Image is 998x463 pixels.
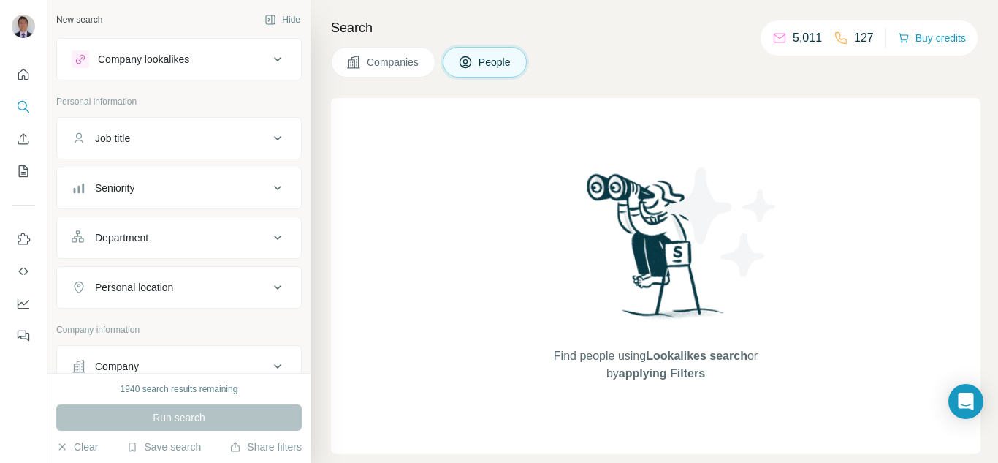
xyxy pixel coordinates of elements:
[331,18,980,38] h4: Search
[57,170,301,206] button: Seniority
[229,440,302,454] button: Share filters
[479,55,512,69] span: People
[538,347,772,383] span: Find people using or by
[12,158,35,184] button: My lists
[12,323,35,349] button: Feedback
[854,29,874,47] p: 127
[656,157,788,288] img: Surfe Illustration - Stars
[56,440,98,454] button: Clear
[57,349,301,384] button: Company
[56,323,302,336] p: Company information
[12,226,35,252] button: Use Surfe on LinkedIn
[793,29,822,47] p: 5,011
[367,55,420,69] span: Companies
[619,367,705,380] span: applying Filters
[98,52,189,67] div: Company lookalikes
[646,350,747,362] span: Lookalikes search
[121,383,238,396] div: 1940 search results remaining
[56,13,102,26] div: New search
[95,359,139,374] div: Company
[948,384,983,419] div: Open Intercom Messenger
[12,15,35,38] img: Avatar
[580,170,732,333] img: Surfe Illustration - Woman searching with binoculars
[57,42,301,77] button: Company lookalikes
[95,230,148,245] div: Department
[898,28,966,48] button: Buy credits
[56,95,302,108] p: Personal information
[126,440,201,454] button: Save search
[95,181,134,195] div: Seniority
[12,94,35,120] button: Search
[12,290,35,317] button: Dashboard
[12,258,35,285] button: Use Surfe API
[57,121,301,156] button: Job title
[254,9,311,31] button: Hide
[57,270,301,305] button: Personal location
[12,126,35,152] button: Enrich CSV
[95,280,173,295] div: Personal location
[57,220,301,255] button: Department
[12,61,35,88] button: Quick start
[95,131,130,146] div: Job title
